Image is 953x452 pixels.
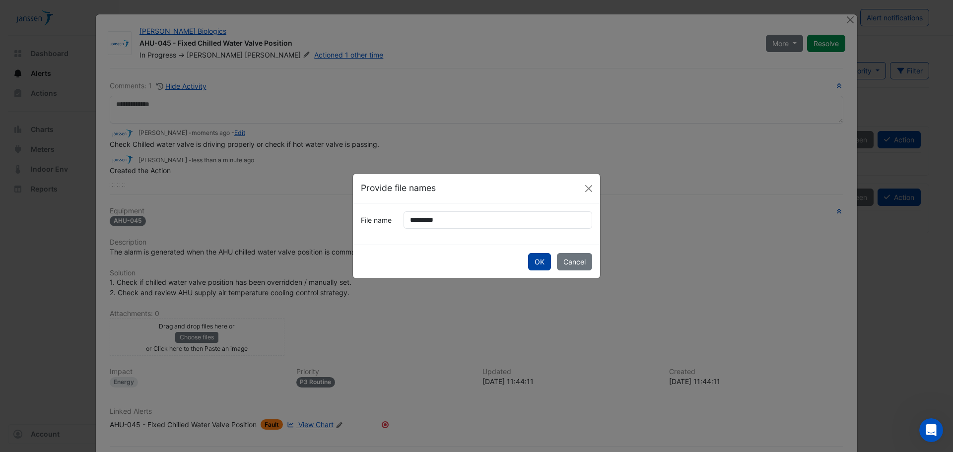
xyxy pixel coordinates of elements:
[581,181,596,196] button: Close
[361,182,436,194] h5: Provide file names
[528,253,551,270] button: OK
[355,211,398,229] label: File name
[919,418,943,442] iframe: Intercom live chat
[557,253,592,270] button: Cancel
